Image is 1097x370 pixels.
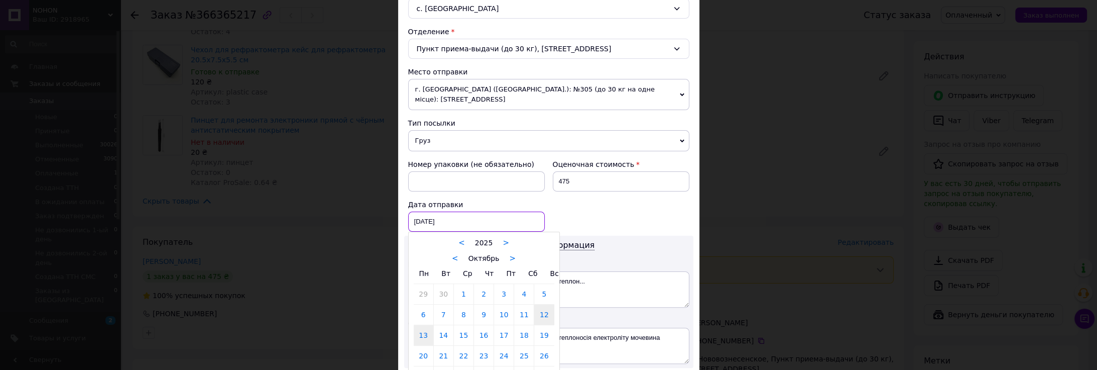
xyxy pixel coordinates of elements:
a: > [509,254,516,263]
span: Сб [528,269,537,277]
span: Чт [485,269,494,277]
a: 15 [454,325,473,345]
span: Вт [441,269,450,277]
a: 21 [434,346,453,366]
a: 30 [434,284,453,304]
a: 2 [474,284,494,304]
a: 6 [414,305,433,325]
a: 3 [494,284,514,304]
a: 20 [414,346,433,366]
a: 16 [474,325,494,345]
a: 11 [514,305,534,325]
a: 4 [514,284,534,304]
a: 18 [514,325,534,345]
a: 29 [414,284,433,304]
a: 12 [534,305,554,325]
a: < [452,254,458,263]
a: 19 [534,325,554,345]
a: 25 [514,346,534,366]
a: 8 [454,305,473,325]
span: Пн [419,269,429,277]
span: Ср [463,269,472,277]
a: 23 [474,346,494,366]
a: 26 [534,346,554,366]
span: 2025 [475,239,493,247]
span: Октябрь [468,254,500,262]
a: 9 [474,305,494,325]
a: 1 [454,284,473,304]
span: Пт [506,269,516,277]
span: Вс [550,269,559,277]
a: 7 [434,305,453,325]
a: 13 [414,325,433,345]
a: 24 [494,346,514,366]
a: 5 [534,284,554,304]
a: < [458,238,465,247]
a: > [503,238,509,247]
a: 22 [454,346,473,366]
a: 10 [494,305,514,325]
a: 17 [494,325,514,345]
a: 14 [434,325,453,345]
